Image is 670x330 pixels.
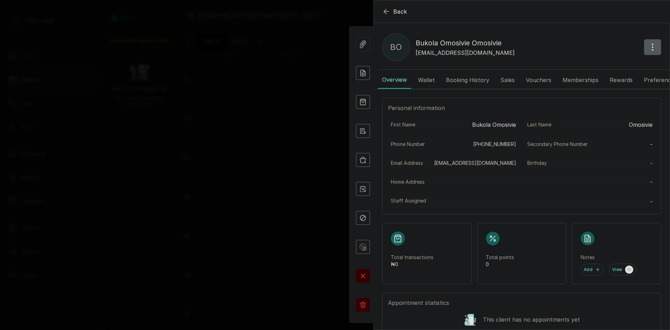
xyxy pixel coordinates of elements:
[472,120,516,129] p: Bukola Omosivie
[609,264,636,276] button: View
[391,121,415,128] p: First Name
[527,160,547,167] p: Birthday
[388,299,655,307] p: Appointment statistics
[650,160,653,167] p: -
[416,37,515,49] p: Bukola Omosivie Omosivie
[391,141,425,148] p: Phone Number
[581,264,603,276] button: Add
[483,315,580,324] p: This client has no appointments yet
[391,254,463,261] p: Total transactions
[522,71,556,89] button: Vouchers
[650,197,653,206] p: -
[486,261,489,267] span: 0
[391,160,423,167] p: Email Address
[434,160,516,167] a: [EMAIL_ADDRESS][DOMAIN_NAME]
[391,197,426,204] p: Staff Assigned
[486,254,558,261] p: Total points
[395,261,398,267] span: 0
[414,71,439,89] button: Wallet
[378,71,411,89] button: Overview
[388,104,655,112] p: Personal information
[390,41,402,53] p: BO
[527,121,551,128] p: Last Name
[558,71,603,89] button: Memberships
[391,261,463,268] p: ₦
[391,178,425,185] p: Home Address
[496,71,519,89] button: Sales
[416,49,515,57] p: [EMAIL_ADDRESS][DOMAIN_NAME]
[527,141,588,148] p: Secondary Phone Number
[650,178,653,186] p: -
[650,140,653,148] p: -
[442,71,493,89] button: Booking History
[581,254,653,261] p: Notes
[629,120,653,129] p: Omosivie
[382,7,407,16] button: Back
[473,141,516,148] a: [PHONE_NUMBER]
[393,7,407,16] span: Back
[605,71,637,89] button: Rewards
